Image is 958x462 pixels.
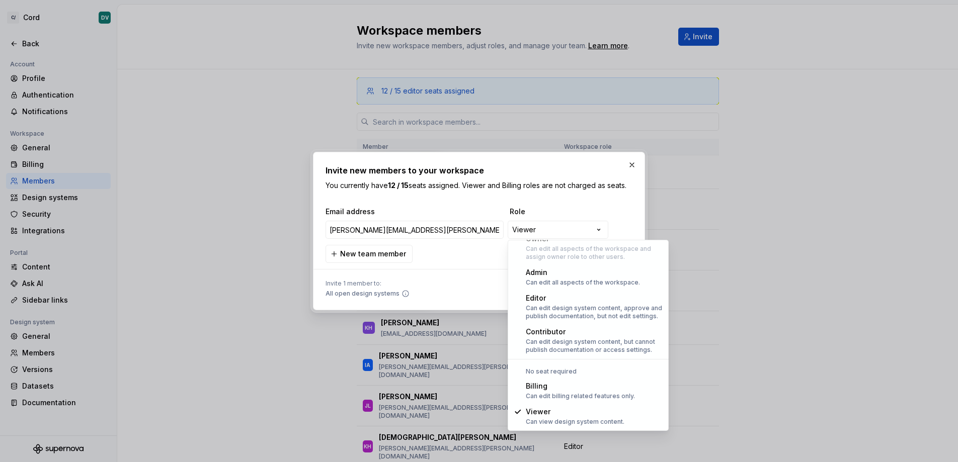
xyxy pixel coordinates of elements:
[526,304,663,320] div: Can edit design system content, approve and publish documentation, but not edit settings.
[526,338,663,354] div: Can edit design system content, but cannot publish documentation or access settings.
[526,382,547,390] span: Billing
[510,367,667,376] div: No seat required
[526,327,566,336] span: Contributor
[526,407,550,416] span: Viewer
[526,279,640,287] div: Can edit all aspects of the workspace.
[526,418,624,426] div: Can view design system content.
[526,268,547,276] span: Admin
[526,392,635,400] div: Can edit billing related features only.
[526,245,663,261] div: Can edit all aspects of the workspace and assign owner role to other users.
[526,294,546,302] span: Editor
